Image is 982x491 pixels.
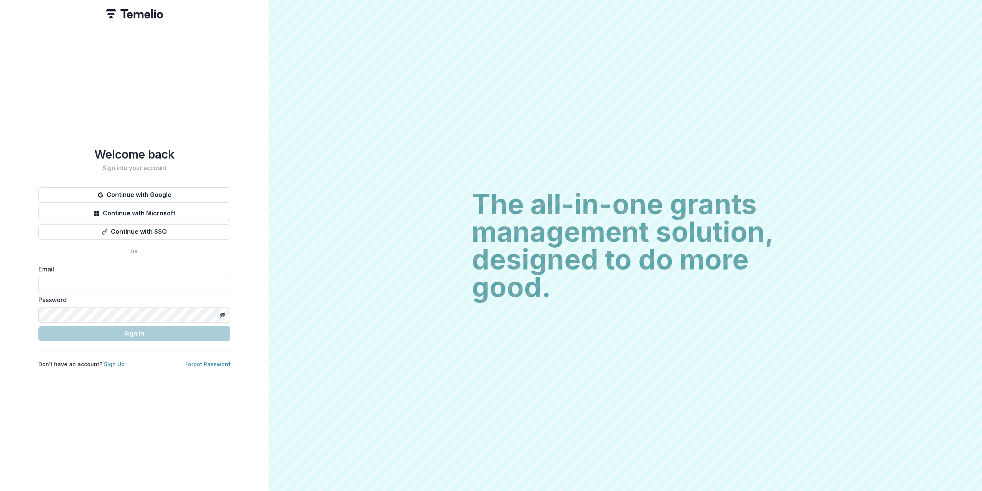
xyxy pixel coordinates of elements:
[216,309,229,321] button: Toggle password visibility
[38,295,226,304] label: Password
[38,265,226,274] label: Email
[105,9,163,18] img: Temelio
[104,361,125,367] a: Sign Up
[38,147,230,161] h1: Welcome back
[38,360,125,368] p: Don't have an account?
[185,361,230,367] a: Forgot Password
[38,206,230,221] button: Continue with Microsoft
[38,164,230,172] h2: Sign into your account
[38,326,230,341] button: Sign In
[38,224,230,240] button: Continue with SSO
[38,187,230,203] button: Continue with Google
